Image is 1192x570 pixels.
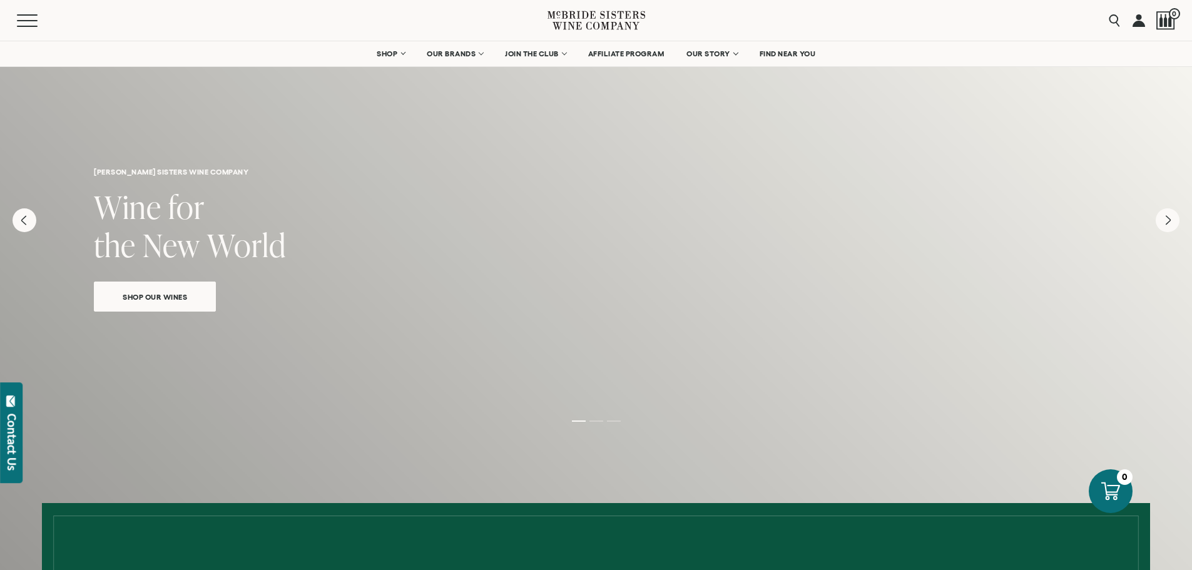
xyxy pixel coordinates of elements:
[497,41,574,66] a: JOIN THE CLUB
[6,414,18,471] div: Contact Us
[17,14,62,27] button: Mobile Menu Trigger
[505,49,559,58] span: JOIN THE CLUB
[678,41,745,66] a: OUR STORY
[751,41,824,66] a: FIND NEAR YOU
[427,49,476,58] span: OUR BRANDS
[143,223,200,267] span: New
[94,168,1098,176] h6: [PERSON_NAME] sisters wine company
[13,208,36,232] button: Previous
[207,223,286,267] span: World
[588,49,665,58] span: AFFILIATE PROGRAM
[1156,208,1179,232] button: Next
[589,420,603,422] li: Page dot 2
[168,185,205,228] span: for
[419,41,491,66] a: OUR BRANDS
[607,420,621,422] li: Page dot 3
[94,185,161,228] span: Wine
[377,49,398,58] span: SHOP
[686,49,730,58] span: OUR STORY
[369,41,412,66] a: SHOP
[101,290,209,304] span: Shop Our Wines
[580,41,673,66] a: AFFILIATE PROGRAM
[572,420,586,422] li: Page dot 1
[1169,8,1180,19] span: 0
[1117,469,1133,485] div: 0
[94,282,216,312] a: Shop Our Wines
[760,49,816,58] span: FIND NEAR YOU
[94,223,136,267] span: the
